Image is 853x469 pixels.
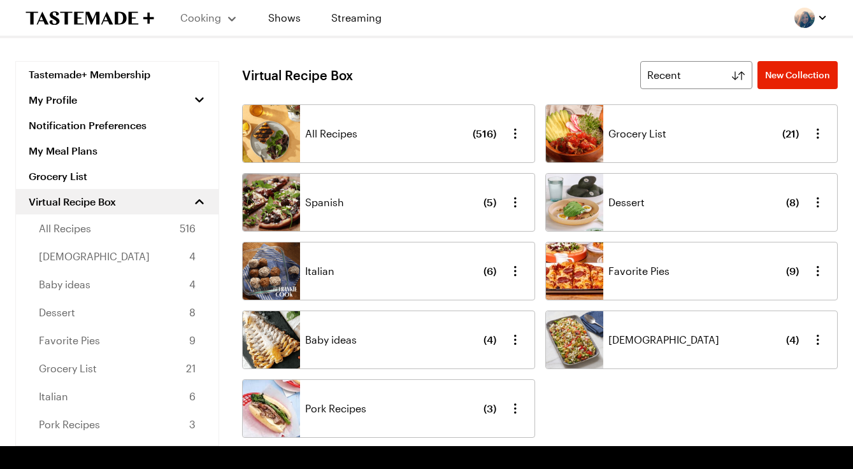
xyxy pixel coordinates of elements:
span: Grocery List [39,361,97,376]
a: Pork Recipes(3) [243,380,496,437]
button: Recent [640,61,752,89]
a: Spanish5 [16,438,219,466]
span: 6 [189,389,196,404]
span: Cooking [180,11,221,24]
span: 4 [189,249,196,264]
a: Spanish(5) [243,174,496,231]
span: 5 [190,445,196,460]
button: My Profile [16,87,219,113]
a: Favorite Pies(9) [546,242,799,300]
span: Baby ideas [305,332,357,347]
a: Grocery List [16,164,219,189]
span: Favorite Pies [39,333,100,348]
a: Grocery List21 [16,354,219,382]
a: All Recipes516 [16,214,219,242]
span: 3 [189,417,196,432]
span: My Profile [29,94,77,106]
span: 4 [189,277,196,292]
span: Pork Recipes [305,401,366,416]
span: [DEMOGRAPHIC_DATA] [608,332,719,347]
span: 516 [180,221,196,236]
span: Virtual Recipe Box [29,195,116,208]
span: Pork Recipes [39,417,100,432]
a: [DEMOGRAPHIC_DATA](4) [546,311,799,368]
a: [DEMOGRAPHIC_DATA]4 [16,242,219,270]
span: 8 [189,305,196,320]
a: Dessert8 [16,298,219,326]
span: ( 21 ) [782,126,799,141]
a: My Meal Plans [16,138,219,164]
span: ( 5 ) [484,195,496,210]
span: Italian [305,263,334,279]
a: Italian6 [16,382,219,410]
a: Notification Preferences [16,113,219,138]
button: New Collection [757,61,838,89]
a: Virtual Recipe Box [16,189,219,214]
span: 9 [189,333,196,348]
span: New Collection [765,69,830,81]
span: Favorite Pies [608,263,670,279]
h1: Virtual Recipe Box [242,67,353,83]
button: Profile picture [794,8,828,28]
a: Baby ideas4 [16,270,219,298]
span: All Recipes [305,126,357,141]
img: Profile picture [794,8,815,28]
span: All Recipes [39,221,91,236]
a: To Tastemade Home Page [25,11,154,25]
button: Cooking [180,3,238,33]
span: 21 [186,361,196,376]
a: Dessert(8) [546,174,799,231]
span: ( 9 ) [786,263,799,279]
span: ( 8 ) [786,195,799,210]
a: All Recipes(516) [243,105,496,162]
span: Spanish [305,195,344,210]
span: ( 516 ) [473,126,496,141]
span: Spanish [39,445,78,460]
span: Grocery List [608,126,666,141]
a: Baby ideas(4) [243,311,496,368]
span: ( 4 ) [786,332,799,347]
span: Baby ideas [39,277,90,292]
span: ( 4 ) [484,332,496,347]
span: ( 3 ) [484,401,496,416]
a: Tastemade+ Membership [16,62,219,87]
a: Favorite Pies9 [16,326,219,354]
span: Italian [39,389,68,404]
span: Dessert [39,305,75,320]
a: Grocery List(21) [546,105,799,162]
span: Recent [647,67,681,83]
span: [DEMOGRAPHIC_DATA] [39,249,150,264]
span: ( 6 ) [484,263,496,279]
span: Dessert [608,195,645,210]
a: Pork Recipes3 [16,410,219,438]
a: Italian(6) [243,242,496,300]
